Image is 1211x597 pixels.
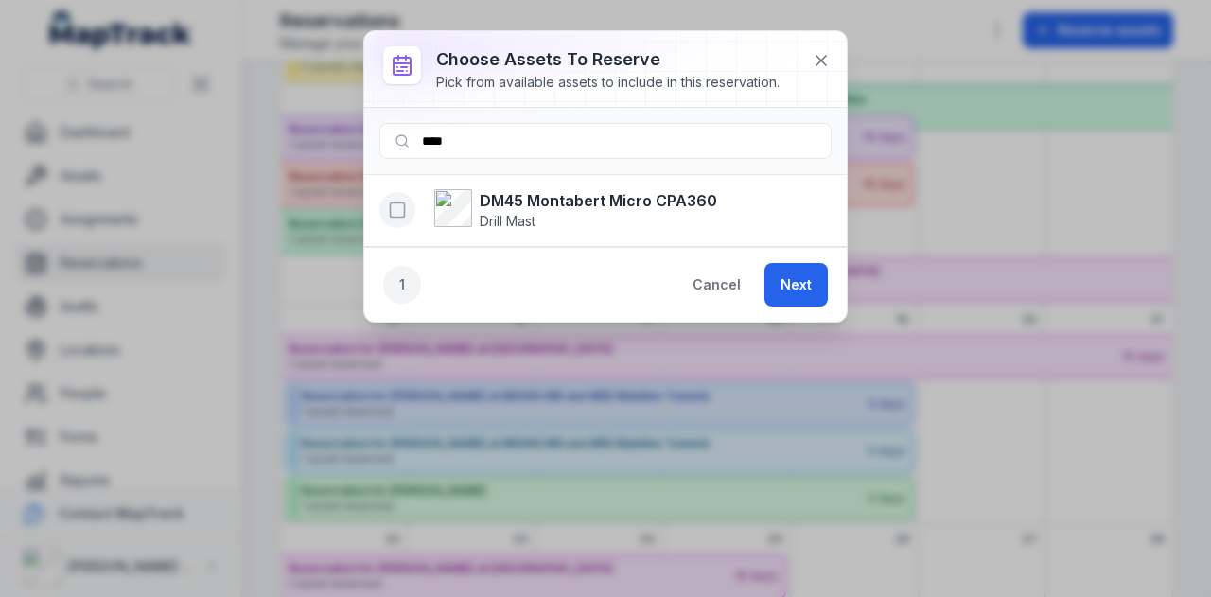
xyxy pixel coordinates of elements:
span: Drill Mast [480,213,535,229]
button: Next [764,263,828,307]
button: Cancel [676,263,757,307]
strong: DM45 Montabert Micro CPA360 [480,189,717,212]
div: 1 [383,266,421,304]
h3: Choose assets to reserve [436,46,780,73]
div: Pick from available assets to include in this reservation. [436,73,780,92]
